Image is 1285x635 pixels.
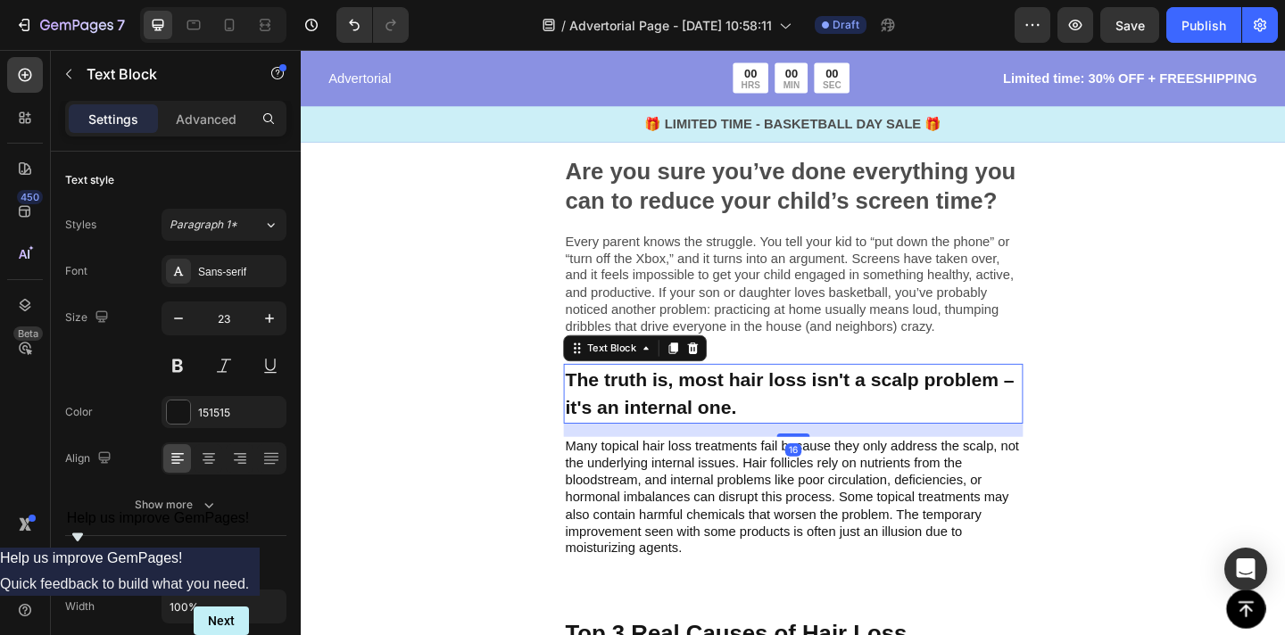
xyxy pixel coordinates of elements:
[526,428,544,442] div: 16
[2,70,1069,92] p: 🎁 LIMITED TIME - BASKETBALL DAY SALE 🎁
[65,404,93,420] div: Color
[833,17,859,33] span: Draft
[198,405,282,421] div: 151515
[286,115,785,184] div: Rich Text Editor. Editing area: main
[7,7,133,43] button: 7
[287,343,783,405] p: The truth is, most hair loss isn't a scalp problem – it's an internal one.
[13,326,43,341] div: Beta
[286,342,785,407] div: Rich Text Editor. Editing area: main
[162,209,286,241] button: Paragraph 1*
[88,110,138,128] p: Settings
[287,200,783,311] p: Every parent knows the struggle. You tell your kid to “put down the phone” or “turn off the Xbox,...
[65,306,112,330] div: Size
[286,198,785,313] div: Rich Text Editor. Editing area: main
[198,264,282,280] div: Sans-serif
[561,16,566,35] span: /
[286,421,785,555] div: Rich Text Editor. Editing area: main
[65,447,115,471] div: Align
[65,172,114,188] div: Text style
[117,14,125,36] p: 7
[1100,7,1159,43] button: Save
[287,423,783,553] p: Many topical hair loss treatments fail because they only address the scalp, not the underlying in...
[65,263,87,279] div: Font
[1224,548,1267,590] div: Open Intercom Messenger
[65,489,286,521] button: Show more
[17,190,43,204] div: 450
[301,50,1285,635] iframe: Design area
[709,21,1040,42] p: Limited time: 30% OFF + FREESHIPPING
[135,496,218,514] div: Show more
[67,510,250,525] span: Help us improve GemPages!
[176,110,236,128] p: Advanced
[170,217,237,233] span: Paragraph 1*
[569,16,772,35] span: Advertorial Page - [DATE] 10:58:11
[67,510,250,548] button: Show survey - Help us improve GemPages!
[308,317,369,333] div: Text Block
[65,217,96,233] div: Styles
[1115,18,1145,33] span: Save
[87,63,238,85] p: Text Block
[1166,7,1241,43] button: Publish
[1181,16,1226,35] div: Publish
[287,117,783,182] p: Are you sure you’ve done everything you can to reduce your child’s screen time?
[336,7,409,43] div: Undo/Redo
